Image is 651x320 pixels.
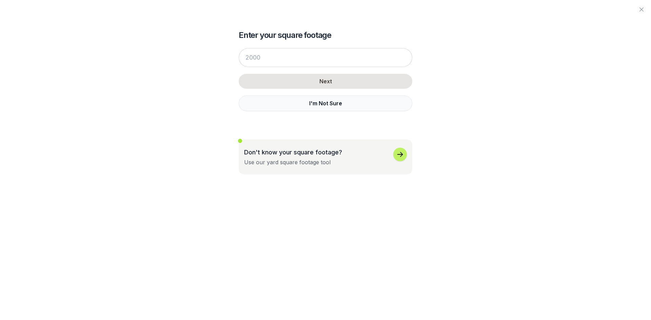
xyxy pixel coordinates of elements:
[239,30,412,41] h2: Enter your square footage
[239,48,412,67] input: 2000
[239,74,412,89] button: Next
[244,158,331,166] div: Use our yard square footage tool
[239,95,412,111] button: I'm Not Sure
[239,140,412,174] button: Don't know your square footage?Use our yard square footage tool
[244,148,342,157] p: Don't know your square footage?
